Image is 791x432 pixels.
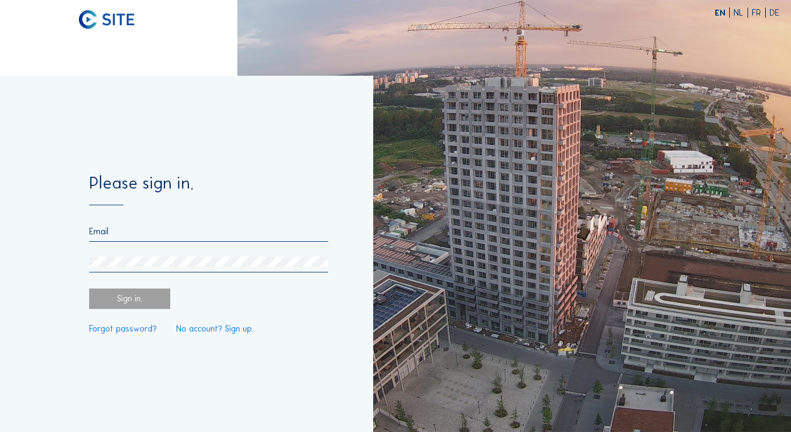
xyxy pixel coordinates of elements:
[715,9,730,17] div: EN
[89,325,157,333] a: Forgot password?
[176,325,253,333] a: No account? Sign up.
[89,175,328,205] div: Please sign in.
[89,289,170,309] div: Sign in.
[770,9,779,17] div: DE
[79,10,134,29] img: C-SITE logo
[89,226,328,236] input: Email
[734,9,748,17] div: NL
[752,9,765,17] div: FR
